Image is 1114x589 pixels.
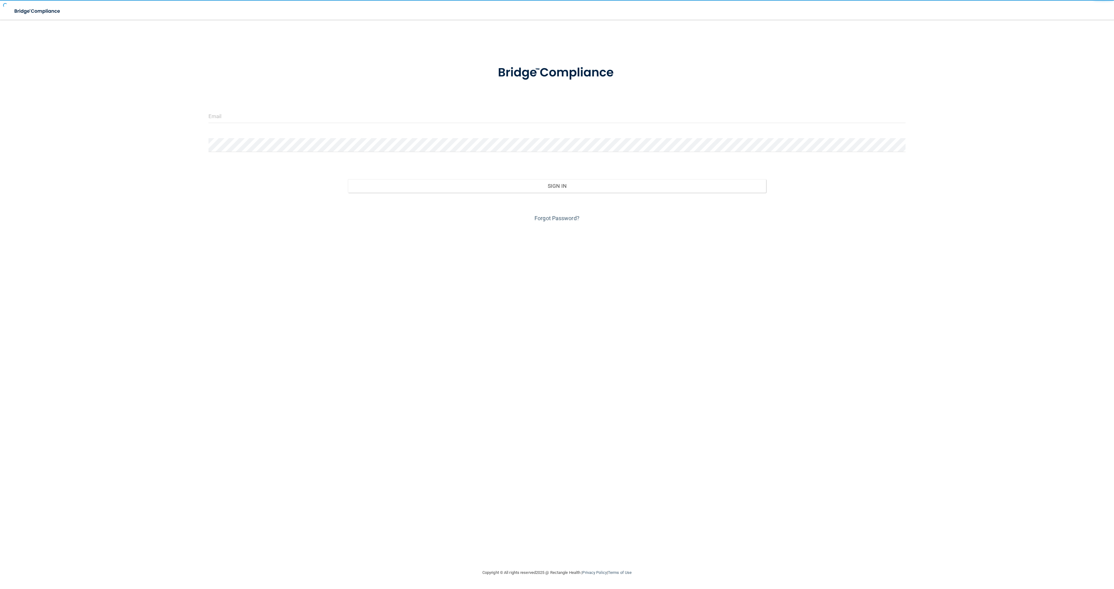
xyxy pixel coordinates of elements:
div: Copyright © All rights reserved 2025 @ Rectangle Health | | [444,563,670,583]
a: Terms of Use [608,570,632,575]
button: Sign In [348,179,766,193]
input: Email [208,109,906,123]
a: Forgot Password? [534,215,580,221]
img: bridge_compliance_login_screen.278c3ca4.svg [485,57,629,89]
img: bridge_compliance_login_screen.278c3ca4.svg [9,5,66,18]
a: Privacy Policy [582,570,607,575]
